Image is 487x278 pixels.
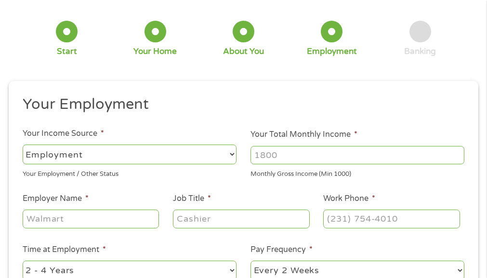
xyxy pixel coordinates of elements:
div: Employment [307,46,357,57]
div: About You [223,46,264,57]
h2: Your Employment [23,95,458,114]
div: Your Employment / Other Status [23,166,237,179]
div: Banking [404,46,436,57]
div: Start [57,46,77,57]
div: Monthly Gross Income (Min 1000) [250,166,464,179]
label: Job Title [173,194,211,204]
input: Cashier [173,210,309,228]
label: Employer Name [23,194,89,204]
input: 1800 [250,146,464,164]
input: Walmart [23,210,159,228]
div: Your Home [133,46,177,57]
input: (231) 754-4010 [323,210,460,228]
label: Your Total Monthly Income [250,130,357,140]
label: Work Phone [323,194,375,204]
label: Your Income Source [23,129,104,139]
label: Pay Frequency [250,245,313,255]
label: Time at Employment [23,245,106,255]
